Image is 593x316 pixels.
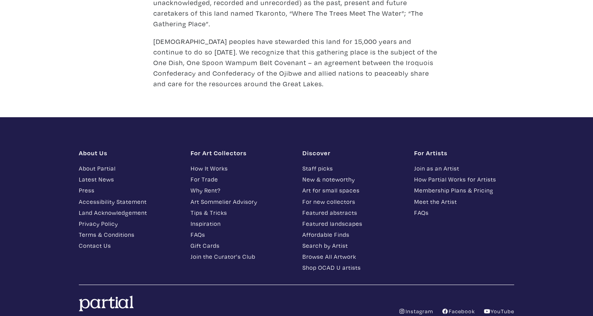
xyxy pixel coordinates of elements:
a: Contact Us [79,241,179,250]
a: Inspiration [191,219,291,228]
img: logo.svg [79,296,134,311]
a: Art for small spaces [302,186,402,195]
a: About Partial [79,164,179,173]
a: FAQs [414,208,514,217]
a: Accessibility Statement [79,197,179,206]
a: Why Rent? [191,186,291,195]
a: Shop OCAD U artists [302,263,402,272]
a: Join the Curator's Club [191,252,291,261]
a: FAQs [191,230,291,239]
h1: Discover [302,149,402,157]
a: Featured landscapes [302,219,402,228]
a: Tips & Tricks [191,208,291,217]
a: How It Works [191,164,291,173]
a: Press [79,186,179,195]
a: Browse All Artwork [302,252,402,261]
a: New & noteworthy [302,175,402,184]
a: Membership Plans & Pricing [414,186,514,195]
a: Staff picks [302,164,402,173]
a: Join as an Artist [414,164,514,173]
a: Privacy Policy [79,219,179,228]
a: Search by Artist [302,241,402,250]
a: Gift Cards [191,241,291,250]
a: Art Sommelier Advisory [191,197,291,206]
a: Meet the Artist [414,197,514,206]
a: Instagram [398,307,433,315]
a: Featured abstracts [302,208,402,217]
h1: For Art Collectors [191,149,291,157]
a: Terms & Conditions [79,230,179,239]
a: How Partial Works for Artists [414,175,514,184]
h1: For Artists [414,149,514,157]
h1: About Us [79,149,179,157]
a: Land Acknowledgement [79,208,179,217]
p: [DEMOGRAPHIC_DATA] peoples have stewarded this land for 15,000 years and continue to do so [DATE]... [153,36,440,89]
a: For new collectors [302,197,402,206]
a: For Trade [191,175,291,184]
a: Facebook [442,307,475,315]
a: Affordable Finds [302,230,402,239]
a: Latest News [79,175,179,184]
a: YouTube [484,307,514,315]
